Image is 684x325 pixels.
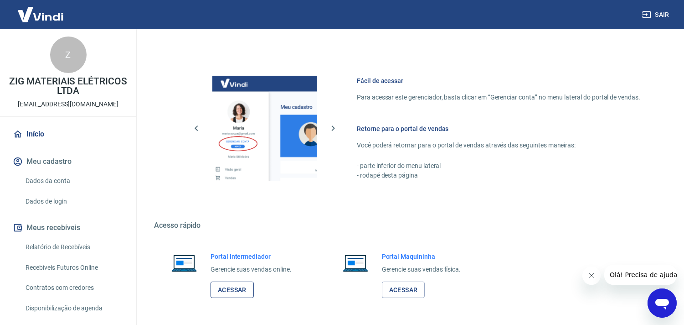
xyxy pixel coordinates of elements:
[22,192,125,211] a: Dados de login
[11,218,125,238] button: Meus recebíveis
[22,238,125,257] a: Relatório de Recebíveis
[11,0,70,28] img: Vindi
[165,252,203,274] img: Imagem de um notebook aberto
[382,265,461,274] p: Gerencie suas vendas física.
[212,76,317,181] img: Imagem da dashboard mostrando o botão de gerenciar conta na sidebar no lado esquerdo
[18,100,118,109] p: [EMAIL_ADDRESS][DOMAIN_NAME]
[211,282,254,299] a: Acessar
[154,221,662,230] h5: Acesso rápido
[336,252,375,274] img: Imagem de um notebook aberto
[582,267,601,285] iframe: Fechar mensagem
[357,124,640,133] h6: Retorne para o portal de vendas
[211,252,292,261] h6: Portal Intermediador
[357,171,640,180] p: - rodapé desta página
[357,76,640,85] h6: Fácil de acessar
[50,37,87,73] div: Z
[357,161,640,171] p: - parte inferior do menu lateral
[211,265,292,274] p: Gerencie suas vendas online.
[648,288,677,318] iframe: Botão para abrir a janela de mensagens
[382,252,461,261] h6: Portal Maquininha
[11,152,125,172] button: Meu cadastro
[357,93,640,102] p: Para acessar este gerenciador, basta clicar em “Gerenciar conta” no menu lateral do portal de ven...
[604,265,677,285] iframe: Mensagem da empresa
[357,141,640,150] p: Você poderá retornar para o portal de vendas através das seguintes maneiras:
[22,278,125,297] a: Contratos com credores
[7,77,129,96] p: ZIG MATERIAIS ELÉTRICOS LTDA
[22,172,125,190] a: Dados da conta
[22,258,125,277] a: Recebíveis Futuros Online
[640,6,673,23] button: Sair
[5,6,77,14] span: Olá! Precisa de ajuda?
[11,124,125,144] a: Início
[22,299,125,318] a: Disponibilização de agenda
[382,282,425,299] a: Acessar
